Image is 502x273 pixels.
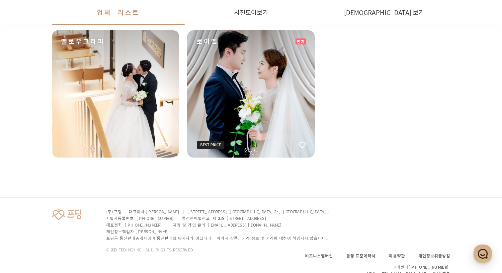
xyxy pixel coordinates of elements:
[106,215,330,222] p: 사업자등록번호 [PHONE_NUMBER] | 통신판매업신고 제 2025-[STREET_ADDRESS]
[61,37,105,46] span: 벨로우그라피
[389,253,405,259] a: 이용약관
[187,30,315,158] a: 로이엘 인기
[103,220,111,226] span: 설정
[305,264,450,270] p: 고객센터
[86,210,127,227] a: 설정
[44,210,86,227] a: 대화
[106,235,330,241] p: 프딩은 통신판매중개자이며 통신판매의 당사자가 아닙니다. 따라서 상품, 거래 정보 및 거래에 대하여 책임지지 않습니다.
[197,37,218,46] span: 로이엘
[305,253,333,259] a: 비즈니스멤버십
[106,228,330,235] p: 개인정보책임자 [PERSON_NAME]
[2,210,44,227] a: 홈
[418,253,450,259] a: 개인정보취급방침
[52,30,179,158] a: 벨로우그라피
[197,141,224,149] img: icon-bp-label2.9f32ef38.svg
[295,38,306,44] div: 인기
[61,221,69,226] span: 대화
[106,247,330,253] p: © 2018 FDDING INC. ALL RIGHTS RESERVED
[408,264,450,270] span: [PHONE_NUMBER]
[21,220,25,226] span: 홈
[106,222,330,228] p: 대표전화 [PHONE_NUMBER] | 제휴 및 가입 문의 [EMAIL_ADDRESS][DOMAIN_NAME]
[346,253,376,259] a: 촬영 표준계약서
[106,208,330,215] p: (주) 프딩 | 대표이사 [PERSON_NAME] | [STREET_ADDRESS]([GEOGRAPHIC_DATA]가, [GEOGRAPHIC_DATA])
